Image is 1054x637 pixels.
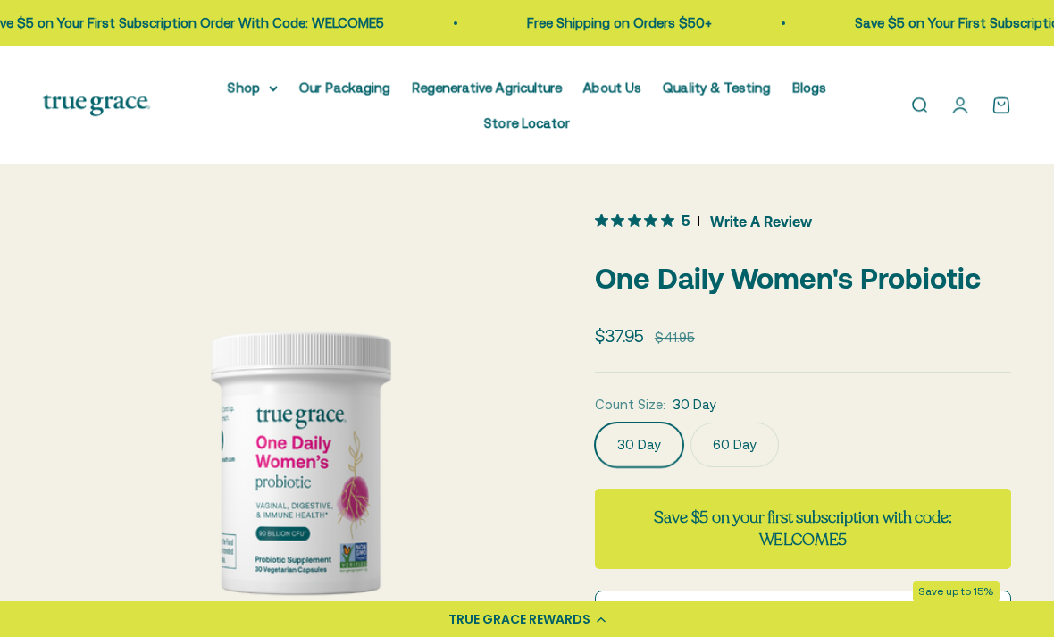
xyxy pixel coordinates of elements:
span: 5 [682,210,690,229]
legend: Count Size: [595,394,665,415]
span: Write A Review [710,207,812,234]
compare-at-price: $41.95 [655,327,695,348]
a: Blogs [792,80,826,95]
div: TRUE GRACE REWARDS [448,610,590,629]
summary: Shop [228,77,278,98]
button: 5 out 5 stars rating in total 4 reviews. Jump to reviews. [595,207,812,234]
a: Regenerative Agriculture [412,80,562,95]
sale-price: $37.95 [595,323,644,349]
a: Quality & Testing [663,80,771,95]
a: Our Packaging [299,80,390,95]
span: 30 Day [673,394,716,415]
strong: Save $5 on your first subscription with code: WELCOME5 [654,507,951,550]
p: One Daily Women's Probiotic [595,256,1011,301]
a: Free Shipping on Orders $50+ [527,15,712,30]
a: Store Locator [484,115,570,130]
a: About Us [583,80,641,95]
